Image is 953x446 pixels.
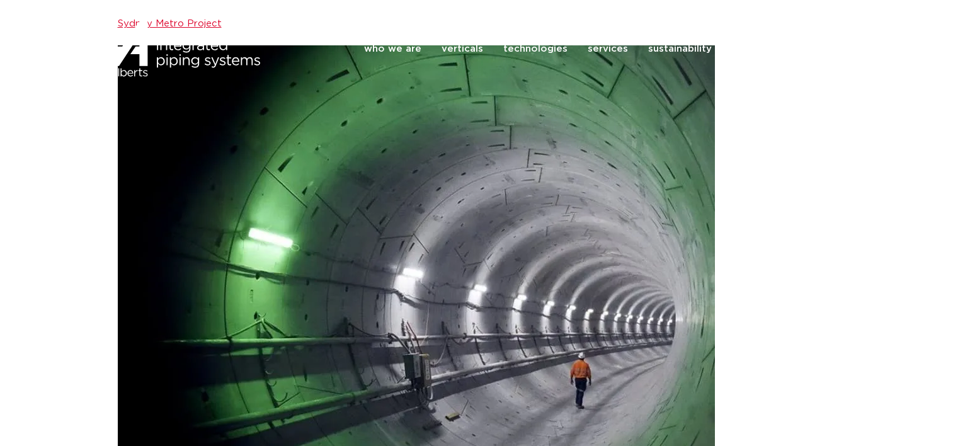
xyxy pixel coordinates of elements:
[503,23,568,74] a: technologies
[364,23,814,74] nav: Menu
[648,23,712,74] a: sustainability
[732,23,814,74] a: people & culture
[364,23,421,74] a: who we are
[588,23,628,74] a: services
[442,23,483,74] a: verticals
